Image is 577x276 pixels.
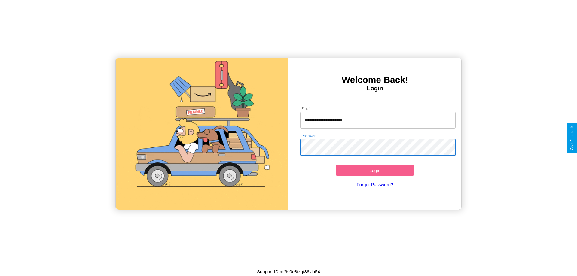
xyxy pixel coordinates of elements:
label: Password [301,133,317,138]
div: Give Feedback [570,126,574,150]
label: Email [301,106,311,111]
h3: Welcome Back! [288,75,461,85]
h4: Login [288,85,461,92]
button: Login [336,165,414,176]
a: Forgot Password? [297,176,453,193]
img: gif [116,58,288,210]
p: Support ID: mf9s0e8tzqt36vla54 [257,268,320,276]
